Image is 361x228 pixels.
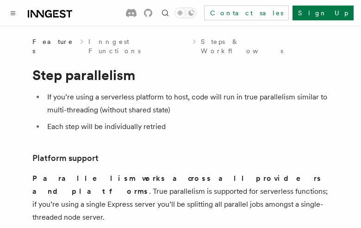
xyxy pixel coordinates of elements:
[44,91,329,117] li: If you’re using a serverless platform to host, code will run in true parallelism similar to multi...
[32,172,329,224] p: . True parallelism is supported for serverless functions; if you’re using a single Express server...
[32,152,99,165] a: Platform support
[44,120,329,133] li: Each step will be individually retried
[32,174,322,196] strong: Parallelism works across all providers and platforms
[32,67,329,83] h1: Step parallelism
[293,6,354,20] a: Sign Up
[204,6,289,20] a: Contact sales
[7,7,19,18] button: Toggle navigation
[32,37,75,55] span: Features
[201,37,329,55] a: Steps & Workflows
[174,7,197,18] button: Toggle dark mode
[88,37,188,55] a: Inngest Functions
[160,7,171,18] button: Find something...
